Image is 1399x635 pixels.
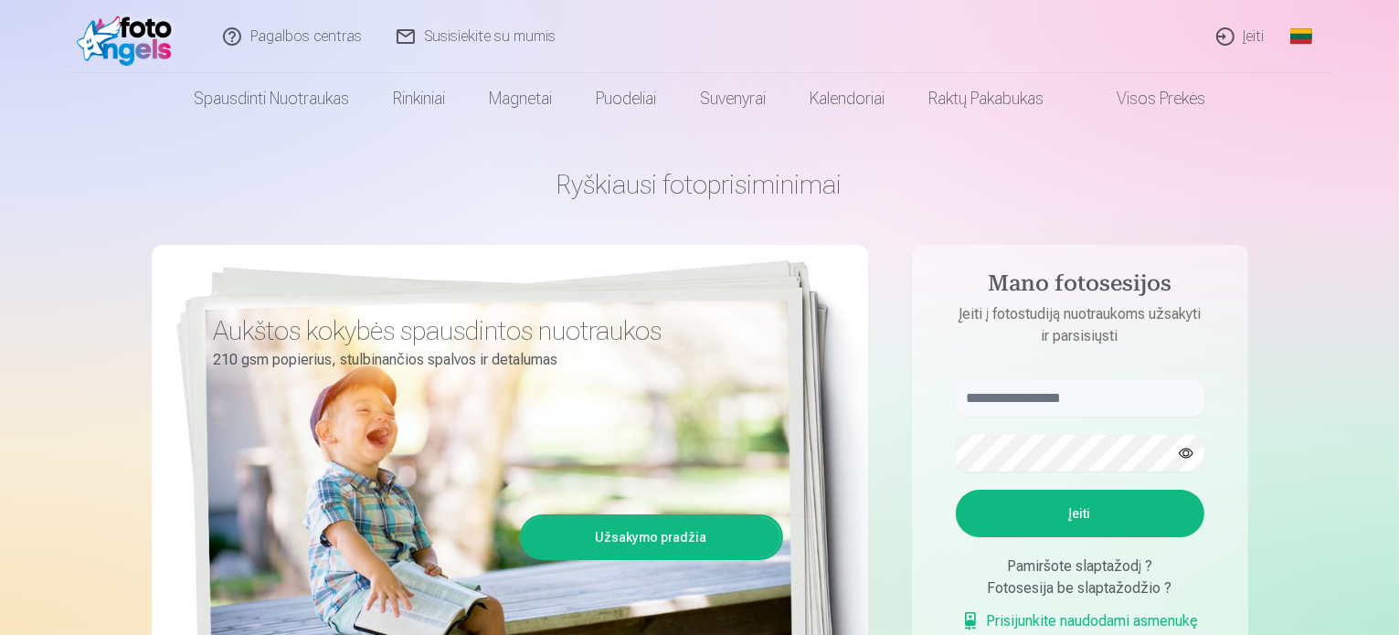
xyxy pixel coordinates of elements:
[938,270,1223,303] h4: Mano fotosesijos
[467,73,574,124] a: Magnetai
[788,73,906,124] a: Kalendoriai
[956,556,1204,577] div: Pamiršote slaptažodį ?
[938,303,1223,347] p: Įeiti į fotostudiją nuotraukoms užsakyti ir parsisiųsti
[1065,73,1227,124] a: Visos prekės
[574,73,678,124] a: Puodeliai
[956,490,1204,537] button: Įeiti
[214,314,769,347] h3: Aukštos kokybės spausdintos nuotraukos
[906,73,1065,124] a: Raktų pakabukas
[152,168,1248,201] h1: Ryškiausi fotoprisiminimai
[77,7,182,66] img: /fa1
[172,73,371,124] a: Spausdinti nuotraukas
[678,73,788,124] a: Suvenyrai
[371,73,467,124] a: Rinkiniai
[214,347,769,373] p: 210 gsm popierius, stulbinančios spalvos ir detalumas
[961,610,1199,632] a: Prisijunkite naudodami asmenukę
[523,517,780,557] a: Užsakymo pradžia
[956,577,1204,599] div: Fotosesija be slaptažodžio ?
